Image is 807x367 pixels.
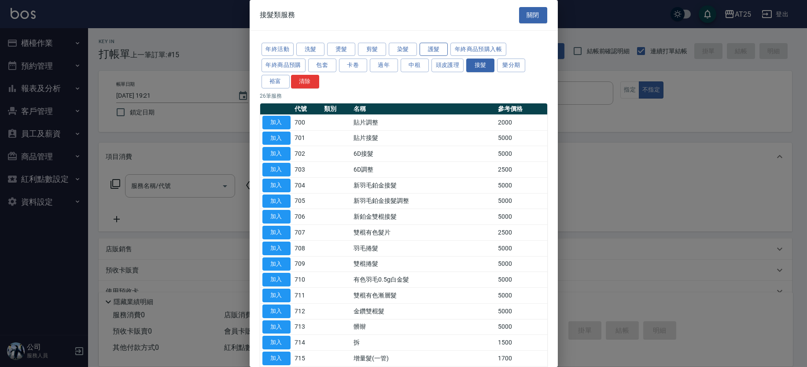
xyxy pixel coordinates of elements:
[262,116,291,129] button: 加入
[262,336,291,349] button: 加入
[496,256,547,272] td: 5000
[496,351,547,367] td: 1700
[262,147,291,161] button: 加入
[496,146,547,162] td: 5000
[293,209,322,225] td: 706
[497,59,525,72] button: 樂分期
[351,209,496,225] td: 新鉑金雙棍接髮
[351,225,496,241] td: 雙棍有色髮片
[293,256,322,272] td: 709
[351,177,496,193] td: 新羽毛鉑金接髮
[293,162,322,178] td: 703
[519,7,547,23] button: 關閉
[358,43,386,56] button: 剪髮
[351,303,496,319] td: 金鑽雙棍髮
[450,43,506,56] button: 年終商品預購入帳
[293,319,322,335] td: 713
[322,103,351,115] th: 類別
[351,319,496,335] td: 髒辮
[293,303,322,319] td: 712
[351,240,496,256] td: 羽毛捲髮
[351,103,496,115] th: 名稱
[496,130,547,146] td: 5000
[293,146,322,162] td: 702
[293,130,322,146] td: 701
[262,289,291,302] button: 加入
[351,193,496,209] td: 新羽毛鉑金接髮調整
[496,193,547,209] td: 5000
[262,320,291,334] button: 加入
[293,225,322,241] td: 707
[496,319,547,335] td: 5000
[296,43,324,56] button: 洗髮
[262,163,291,176] button: 加入
[496,162,547,178] td: 2500
[293,335,322,351] td: 714
[389,43,417,56] button: 染髮
[401,59,429,72] button: 中租
[293,103,322,115] th: 代號
[293,114,322,130] td: 700
[262,43,294,56] button: 年終活動
[308,59,336,72] button: 包套
[293,177,322,193] td: 704
[496,288,547,304] td: 5000
[351,288,496,304] td: 雙棍有色漸層髮
[262,59,306,72] button: 年終商品預購
[420,43,448,56] button: 護髮
[262,242,291,255] button: 加入
[496,177,547,193] td: 5000
[293,272,322,288] td: 710
[351,351,496,367] td: 增量髮(一管)
[496,209,547,225] td: 5000
[496,272,547,288] td: 5000
[496,225,547,241] td: 2500
[351,146,496,162] td: 6D接髮
[293,240,322,256] td: 708
[496,335,547,351] td: 1500
[262,132,291,145] button: 加入
[293,288,322,304] td: 711
[351,272,496,288] td: 有色羽毛0.5g白金髮
[291,75,319,88] button: 清除
[496,114,547,130] td: 2000
[262,273,291,286] button: 加入
[260,92,547,100] p: 26 筆服務
[351,114,496,130] td: 貼片調整
[293,351,322,367] td: 715
[466,59,494,72] button: 接髮
[351,335,496,351] td: 拆
[327,43,355,56] button: 燙髮
[262,226,291,239] button: 加入
[262,352,291,365] button: 加入
[293,193,322,209] td: 705
[339,59,367,72] button: 卡卷
[351,130,496,146] td: 貼片接髮
[262,210,291,224] button: 加入
[262,305,291,318] button: 加入
[370,59,398,72] button: 過年
[431,59,464,72] button: 頭皮護理
[262,179,291,192] button: 加入
[262,75,290,88] button: 裕富
[262,195,291,208] button: 加入
[262,257,291,271] button: 加入
[496,103,547,115] th: 參考價格
[260,11,295,19] span: 接髮類服務
[496,303,547,319] td: 5000
[351,162,496,178] td: 6D調整
[496,240,547,256] td: 5000
[351,256,496,272] td: 雙棍捲髮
